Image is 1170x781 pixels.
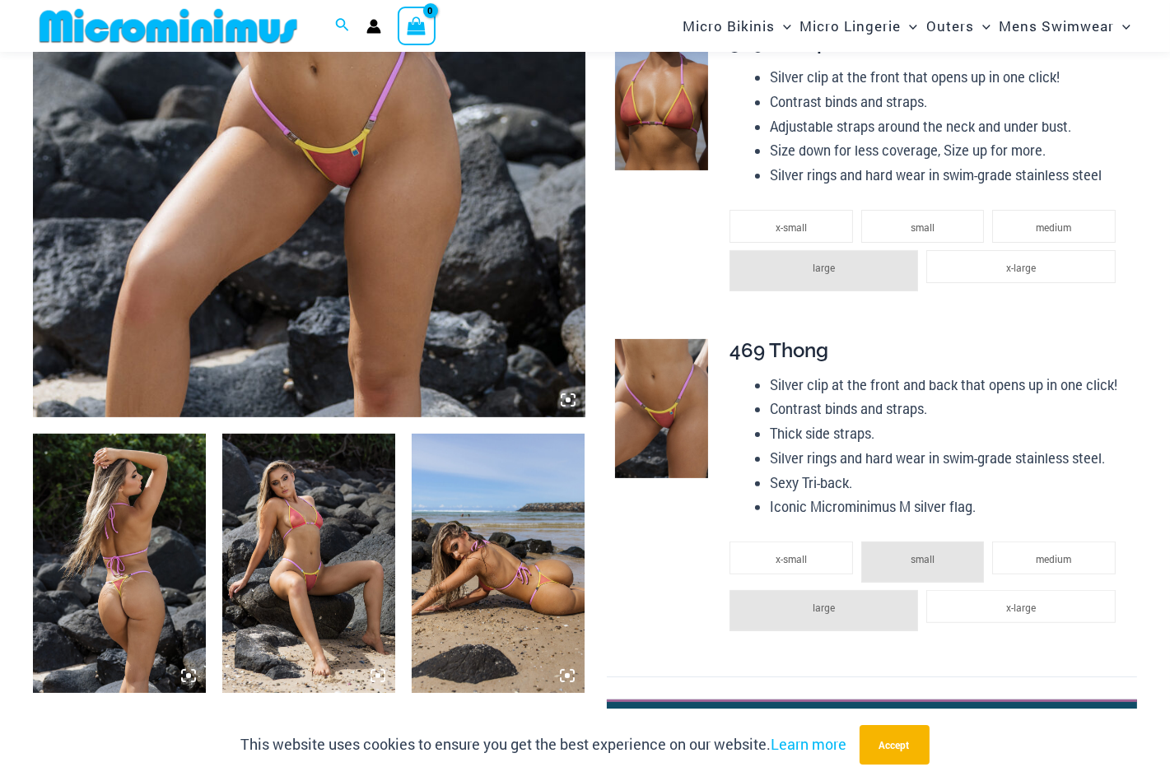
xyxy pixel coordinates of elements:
[241,732,847,757] p: This website uses cookies to ensure you get the best experience on our website.
[861,542,985,583] li: small
[1006,261,1036,274] span: x-large
[770,65,1124,90] li: Silver clip at the front that opens up in one click!
[222,434,395,693] img: Maya Sunkist Coral 309 Top 469 Bottom
[799,5,901,47] span: Micro Lingerie
[33,434,206,693] img: Maya Sunkist Coral 309 Top 469 Bottom
[911,221,935,234] span: small
[366,19,381,34] a: Account icon link
[730,210,853,243] li: x-small
[683,5,775,47] span: Micro Bikinis
[926,250,1115,283] li: x-large
[770,446,1124,471] li: Silver rings and hard wear in swim-grade stainless steel.
[770,397,1124,421] li: Contrast binds and straps.
[901,5,917,47] span: Menu Toggle
[992,210,1116,243] li: medium
[1006,601,1036,614] span: x-large
[813,601,835,614] span: large
[795,5,921,47] a: Micro LingerieMenu ToggleMenu Toggle
[861,210,985,243] li: small
[412,434,585,693] img: Maya Sunkist Coral 309 Top 469 Bottom
[770,471,1124,495] li: Sexy Tri-back.
[770,495,1124,519] li: Iconic Microminimus M silver flag.
[974,5,991,47] span: Menu Toggle
[776,221,807,234] span: x-small
[1037,221,1072,234] span: medium
[771,734,847,754] a: Learn more
[911,552,935,565] span: small
[1114,5,1130,47] span: Menu Toggle
[775,5,791,47] span: Menu Toggle
[730,338,828,362] span: 469 Thong
[860,725,930,765] button: Accept
[730,542,853,574] li: x-small
[615,339,708,478] img: Maya Sunkist Coral 469 Bottom
[770,114,1124,139] li: Adjustable straps around the neck and under bust.
[730,250,918,291] li: large
[770,373,1124,397] li: Silver clip at the front and back that opens up in one click!
[335,16,350,37] a: Search icon link
[776,552,807,565] span: x-small
[999,5,1114,47] span: Mens Swimwear
[995,5,1135,47] a: Mens SwimwearMenu ToggleMenu Toggle
[922,5,995,47] a: OutersMenu ToggleMenu Toggle
[730,590,918,631] li: large
[770,163,1124,188] li: Silver rings and hard wear in swim-grade stainless steel
[926,5,974,47] span: Outers
[926,590,1115,623] li: x-large
[1037,552,1072,565] span: medium
[813,261,835,274] span: large
[678,5,795,47] a: Micro BikinisMenu ToggleMenu Toggle
[770,421,1124,446] li: Thick side straps.
[992,542,1116,574] li: medium
[33,7,304,44] img: MM SHOP LOGO FLAT
[615,31,708,170] img: Maya Sunkist Coral 309 Top
[770,90,1124,114] li: Contrast binds and straps.
[398,7,436,44] a: View Shopping Cart, empty
[676,2,1137,49] nav: Site Navigation
[770,138,1124,163] li: Size down for less coverage, Size up for more.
